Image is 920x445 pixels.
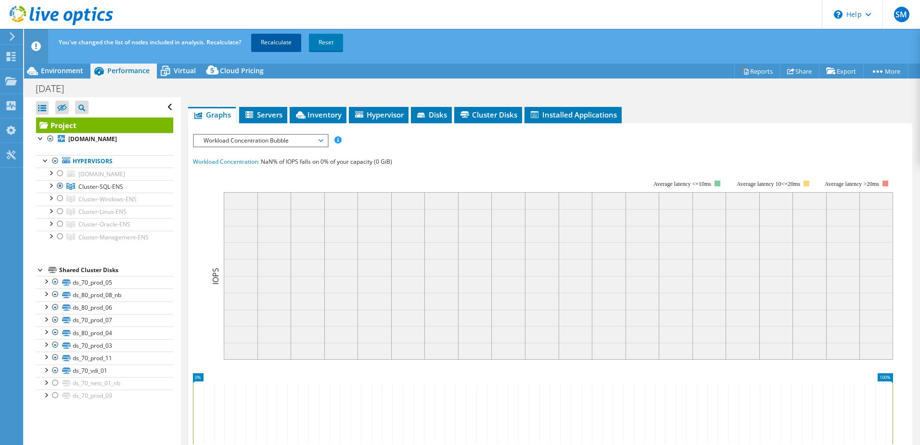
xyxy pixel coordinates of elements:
[309,34,343,51] a: Reset
[36,352,173,364] a: ds_70_prod_11
[36,327,173,339] a: ds_80_prod_04
[36,133,173,145] a: [DOMAIN_NAME]
[36,155,173,168] a: Hypervisors
[36,231,173,243] a: Cluster-Management-ENS
[36,218,173,231] a: Cluster-Oracle-ENS
[294,110,342,119] span: Inventory
[825,181,879,187] text: Average latency >20ms
[36,276,173,288] a: ds_70_prod_05
[36,339,173,352] a: ds_70_prod_03
[251,34,301,51] a: Recalculate
[68,135,117,143] b: [DOMAIN_NAME]
[78,208,127,216] span: Cluster-Linux-ENS
[78,220,130,228] span: Cluster-Oracle-ENS
[36,118,173,133] a: Project
[36,390,173,402] a: ds_70_prod_09
[261,157,392,166] span: NaN% of IOPS falls on 0% of your capacity (0 GiB)
[41,66,83,75] span: Environment
[244,110,282,119] span: Servers
[78,233,149,241] span: Cluster-Management-ENS
[834,10,843,19] svg: \n
[36,314,173,327] a: ds_70_prod_07
[36,206,173,218] a: Cluster-Linux-ENS
[193,110,231,119] span: Graphs
[193,157,259,166] span: Workload Concentration:
[36,168,173,180] a: [DOMAIN_NAME]
[59,38,241,46] span: You've changed the list of nodes included in analysis. Recalculate?
[734,64,780,79] a: Reports
[36,365,173,377] a: ds_70_vdi_01
[894,7,909,22] span: SM
[174,66,196,75] span: Virtual
[416,110,447,119] span: Disks
[36,180,173,193] a: Cluster-SQL-ENS
[737,181,800,187] tspan: Average latency 10<=20ms
[78,170,125,178] span: [DOMAIN_NAME]
[459,110,517,119] span: Cluster Disks
[59,264,173,276] div: Shared Cluster Disks
[210,267,221,284] text: IOPS
[78,195,137,203] span: Cluster-Windows-ENS
[36,377,173,390] a: ds_70_nets_01_nb
[36,193,173,205] a: Cluster-Windows-ENS
[780,64,819,79] a: Share
[199,135,322,146] span: Workload Concentration Bubble
[31,83,79,94] h1: [DATE]
[107,66,150,75] span: Performance
[36,288,173,301] a: ds_80_prod_08_nb
[78,183,123,191] span: Cluster-SQL-ENS
[354,110,404,119] span: Hypervisor
[819,64,864,79] a: Export
[529,110,617,119] span: Installed Applications
[653,181,711,187] tspan: Average latency <=10ms
[863,64,908,79] a: More
[36,301,173,314] a: ds_80_prod_06
[220,66,264,75] span: Cloud Pricing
